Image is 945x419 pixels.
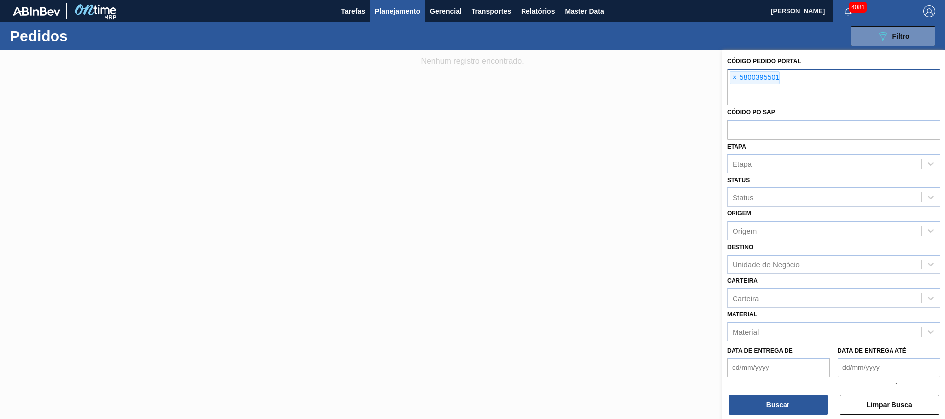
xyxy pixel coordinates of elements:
button: Notificações [833,4,864,18]
label: Origem [727,210,751,217]
div: Origem [733,227,757,235]
input: dd/mm/yyyy [838,358,940,377]
div: Etapa [733,159,752,168]
span: Planejamento [375,5,420,17]
label: Data de Entrega até [838,347,906,354]
label: Carteira [727,277,758,284]
input: dd/mm/yyyy [727,358,830,377]
span: Gerencial [430,5,462,17]
div: 5800395501 [730,71,780,84]
span: Master Data [565,5,604,17]
label: Data de Entrega de [727,347,793,354]
span: Tarefas [341,5,365,17]
img: TNhmsLtSVTkK8tSr43FrP2fwEKptu5GPRR3wAAAABJRU5ErkJggg== [13,7,60,16]
span: × [730,72,739,84]
label: Status [727,177,750,184]
div: Unidade de Negócio [733,260,800,268]
h1: Pedidos [10,30,158,42]
span: Filtro [892,32,910,40]
div: Status [733,193,754,202]
label: Destino [727,244,753,251]
img: Logout [923,5,935,17]
div: Material [733,327,759,336]
label: Hora entrega até [838,380,940,394]
label: Hora entrega de [727,380,830,394]
span: Transportes [472,5,511,17]
label: Código Pedido Portal [727,58,801,65]
div: Carteira [733,294,759,302]
img: userActions [892,5,903,17]
label: Material [727,311,757,318]
button: Filtro [851,26,935,46]
label: Etapa [727,143,746,150]
span: 4081 [849,2,867,13]
label: Códido PO SAP [727,109,775,116]
span: Relatórios [521,5,555,17]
